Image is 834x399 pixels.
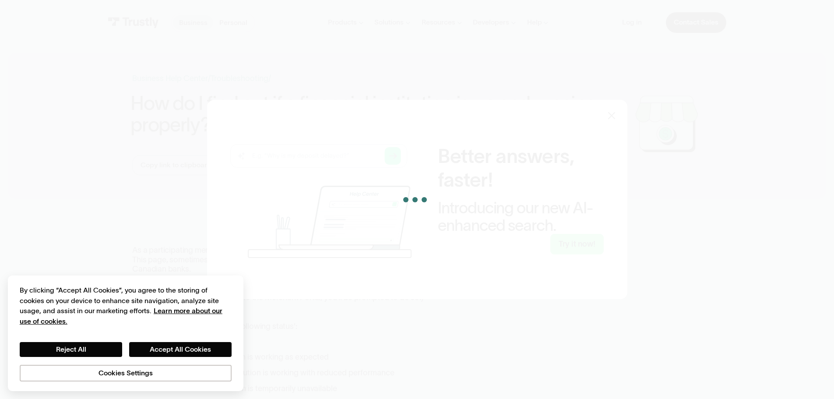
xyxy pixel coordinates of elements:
div: Cookie banner [8,275,243,391]
button: Cookies Settings [20,365,232,381]
button: Accept All Cookies [129,342,232,357]
div: By clicking “Accept All Cookies”, you agree to the storing of cookies on your device to enhance s... [20,285,232,326]
button: Reject All [20,342,122,357]
div: Privacy [20,285,232,381]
